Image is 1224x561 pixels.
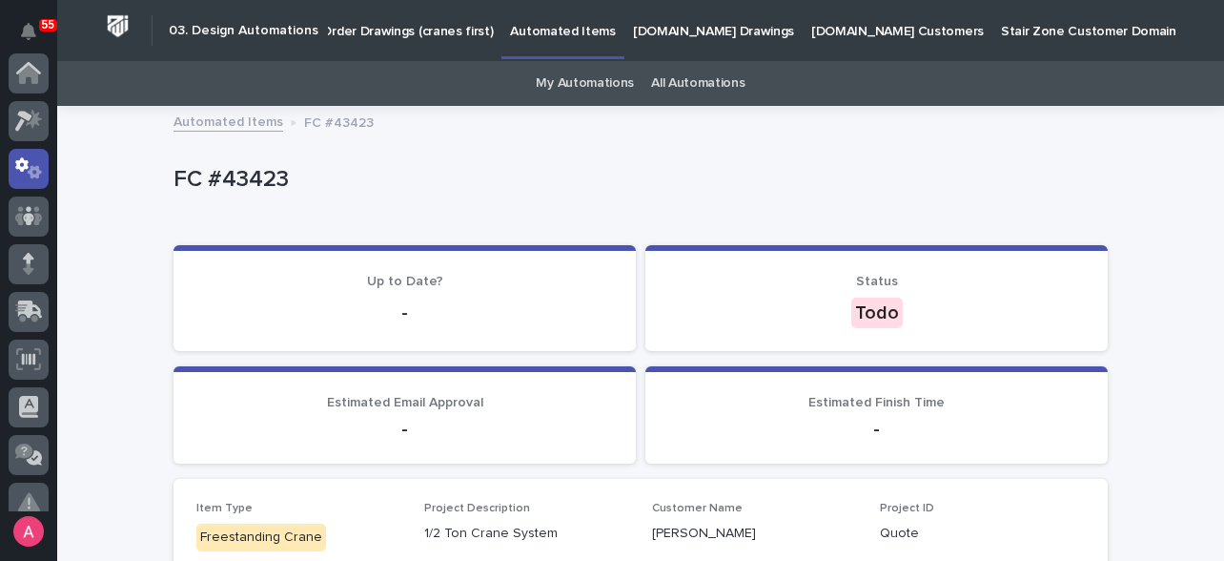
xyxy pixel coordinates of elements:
div: Notifications55 [24,23,49,53]
div: Freestanding Crane [196,524,326,551]
p: FC #43423 [173,166,1100,194]
p: - [196,301,613,324]
span: Item Type [196,503,253,514]
button: users-avatar [9,511,49,551]
button: Notifications [9,11,49,52]
a: All Automations [651,61,745,106]
p: 1/2 Ton Crane System [424,524,629,544]
p: Quote [880,524,1085,544]
span: Status [856,275,898,288]
p: - [196,418,613,441]
span: Project ID [880,503,934,514]
img: Workspace Logo [100,9,135,44]
a: Automated Items [173,110,283,132]
p: FC #43423 [304,111,374,132]
span: Estimated Email Approval [327,396,483,409]
h2: 03. Design Automations [169,23,318,39]
div: Todo [851,298,903,328]
p: [PERSON_NAME] [652,524,857,544]
span: Customer Name [652,503,743,514]
p: - [668,418,1085,441]
span: Project Description [424,503,530,514]
span: Estimated Finish Time [808,396,945,409]
span: Up to Date? [367,275,443,288]
a: My Automations [536,61,634,106]
p: 55 [42,18,54,31]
